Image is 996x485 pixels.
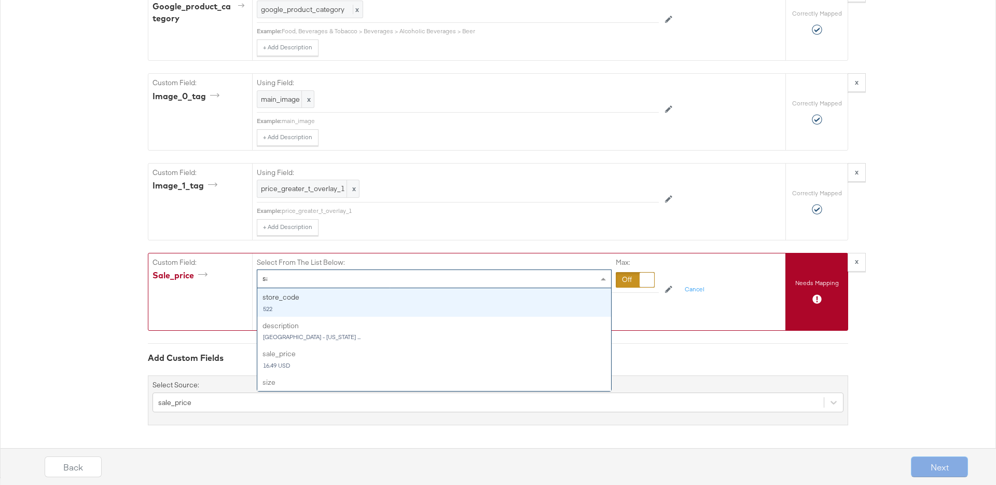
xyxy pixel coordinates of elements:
[282,27,659,35] div: Food, Beverages & Tobacco > Beverages > Alcoholic Beverages > Beer
[848,163,866,182] button: x
[153,258,248,267] label: Custom Field:
[257,288,611,317] div: store_code
[257,78,659,88] label: Using Field:
[257,27,282,35] div: Example:
[153,90,223,102] div: image_0_tag
[855,77,859,87] strong: x
[158,398,191,408] div: sale_price
[257,345,611,373] div: sale_price
[262,292,606,302] div: store_code
[262,349,606,359] div: sale_price
[257,317,611,345] div: description
[257,373,611,402] div: size
[795,279,839,287] label: Needs Mapping
[848,73,866,92] button: x
[353,5,359,14] span: x
[153,270,211,281] div: sale_price
[282,117,659,125] div: main_image
[257,117,282,125] div: Example:
[679,281,711,298] button: Cancel
[616,258,655,267] label: Max:
[257,258,345,267] label: Select From The List Below:
[792,9,842,18] label: Correctly Mapped
[261,5,344,14] span: google_product_category
[261,184,355,194] span: price_greater_t_overlay_1
[262,378,606,387] div: size
[257,168,659,178] label: Using Field:
[262,305,606,313] div: 522
[792,189,842,197] label: Correctly Mapped
[257,39,319,56] button: + Add Description
[153,78,248,88] label: Custom Field:
[153,1,248,24] div: google_product_category
[262,390,606,397] div: 12oz
[347,180,359,197] span: x
[257,207,282,215] div: Example:
[148,352,848,364] div: Add Custom Fields
[855,257,859,266] strong: x
[282,207,659,215] div: price_greater_t_overlay_1
[45,456,102,477] button: Back
[257,219,319,236] button: + Add Description
[262,321,606,331] div: description
[262,333,606,341] div: [GEOGRAPHIC_DATA] - [US_STATE] ...
[153,168,248,178] label: Custom Field:
[855,167,859,177] strong: x
[153,180,221,192] div: image_1_tag
[301,91,314,108] span: x
[153,380,199,390] label: Select Source:
[262,362,606,369] div: 16.49 USD
[257,129,319,146] button: + Add Description
[848,253,866,272] button: x
[792,99,842,107] label: Correctly Mapped
[261,95,310,104] span: main_image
